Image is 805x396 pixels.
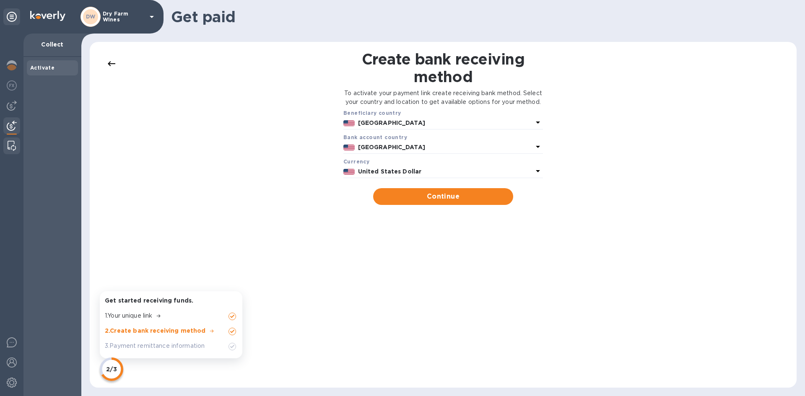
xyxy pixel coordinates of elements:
img: Foreign exchange [7,80,17,91]
b: [GEOGRAPHIC_DATA] [358,144,425,150]
img: USD [343,169,355,175]
p: Collect [30,40,75,49]
b: United States Dollar [358,168,422,175]
h1: Create bank receiving method [344,50,543,85]
p: 3 . Payment remittance information [105,342,205,350]
p: Get started receiving funds. [105,296,237,305]
p: To activate your payment link create receiving bank method. Select your country and location to g... [344,89,543,106]
p: 2 . Create bank receiving method [105,326,206,335]
img: Unchecked [227,326,237,336]
img: Logo [30,11,65,21]
button: Continue [373,188,513,205]
h1: Get paid [171,8,792,26]
b: [GEOGRAPHIC_DATA] [358,119,425,126]
p: 1 . Your unique link [105,311,152,320]
img: Unchecked [227,311,237,321]
b: DW [86,13,96,20]
img: US [343,120,355,126]
img: Unchecked [227,342,237,352]
span: Continue [380,192,506,202]
b: Activate [30,65,55,71]
b: Bank account cоuntry [343,134,407,140]
img: US [343,145,355,150]
b: Currency [343,158,369,165]
b: Beneficiary country [343,110,401,116]
p: Dry Farm Wines [103,11,145,23]
div: Unpin categories [3,8,20,25]
p: 2/3 [106,365,117,373]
